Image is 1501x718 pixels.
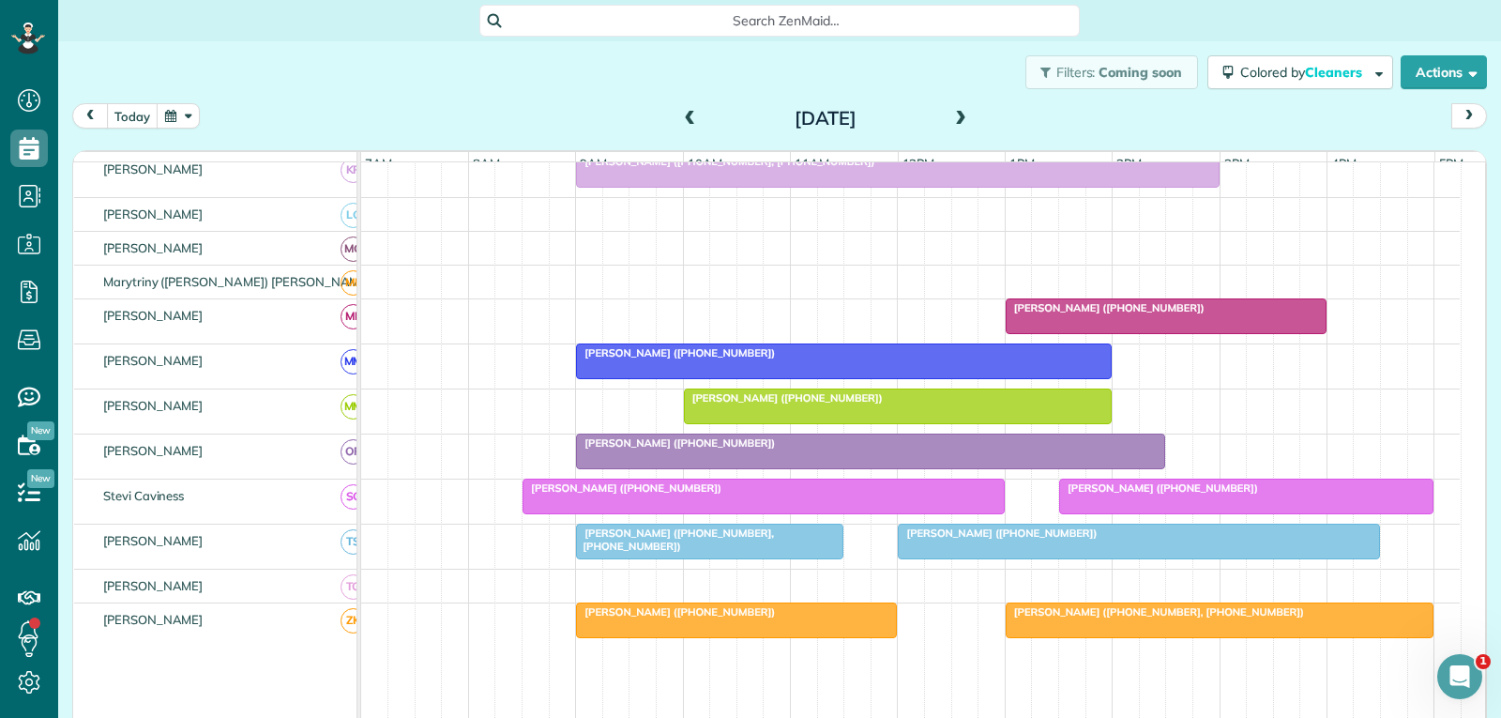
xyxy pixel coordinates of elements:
[575,436,776,450] span: [PERSON_NAME] ([PHONE_NUMBER])
[99,161,207,176] span: [PERSON_NAME]
[341,439,366,465] span: OR
[99,578,207,593] span: [PERSON_NAME]
[576,156,611,171] span: 9am
[99,533,207,548] span: [PERSON_NAME]
[684,156,726,171] span: 10am
[99,206,207,222] span: [PERSON_NAME]
[99,488,188,503] span: Stevi Caviness
[27,469,54,488] span: New
[99,443,207,458] span: [PERSON_NAME]
[27,421,54,440] span: New
[99,274,374,289] span: Marytriny ([PERSON_NAME]) [PERSON_NAME]
[341,484,366,510] span: SC
[99,308,207,323] span: [PERSON_NAME]
[341,158,366,183] span: KR
[341,574,366,600] span: TG
[72,103,108,129] button: prev
[341,529,366,555] span: TS
[341,608,366,634] span: ZK
[341,237,366,262] span: MG
[99,612,207,627] span: [PERSON_NAME]
[522,481,722,495] span: [PERSON_NAME] ([PHONE_NUMBER])
[575,527,774,553] span: [PERSON_NAME] ([PHONE_NUMBER], [PHONE_NUMBER])
[897,527,1098,540] span: [PERSON_NAME] ([PHONE_NUMBER])
[99,398,207,413] span: [PERSON_NAME]
[1207,55,1393,89] button: Colored byCleaners
[1056,64,1096,81] span: Filters:
[1240,64,1369,81] span: Colored by
[1437,654,1482,699] iframe: Intercom live chat
[106,103,159,129] button: today
[341,349,366,374] span: MM
[899,156,939,171] span: 12pm
[99,353,207,368] span: [PERSON_NAME]
[1006,156,1039,171] span: 1pm
[341,304,366,329] span: ML
[1005,605,1305,619] span: [PERSON_NAME] ([PHONE_NUMBER], [PHONE_NUMBER])
[575,605,776,619] span: [PERSON_NAME] ([PHONE_NUMBER])
[99,240,207,255] span: [PERSON_NAME]
[1221,156,1253,171] span: 3pm
[1476,654,1491,669] span: 1
[1327,156,1360,171] span: 4pm
[708,108,943,129] h2: [DATE]
[1005,301,1205,314] span: [PERSON_NAME] ([PHONE_NUMBER])
[1305,64,1365,81] span: Cleaners
[1113,156,1145,171] span: 2pm
[575,155,875,168] span: [PERSON_NAME] ([PHONE_NUMBER], [PHONE_NUMBER])
[1099,64,1183,81] span: Coming soon
[575,346,776,359] span: [PERSON_NAME] ([PHONE_NUMBER])
[341,203,366,228] span: LC
[683,391,884,405] span: [PERSON_NAME] ([PHONE_NUMBER])
[791,156,833,171] span: 11am
[1058,481,1259,495] span: [PERSON_NAME] ([PHONE_NUMBER])
[1401,55,1487,89] button: Actions
[341,270,366,296] span: ME
[361,156,396,171] span: 7am
[469,156,504,171] span: 8am
[341,394,366,420] span: MM
[1435,156,1468,171] span: 5pm
[1451,103,1487,129] button: next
